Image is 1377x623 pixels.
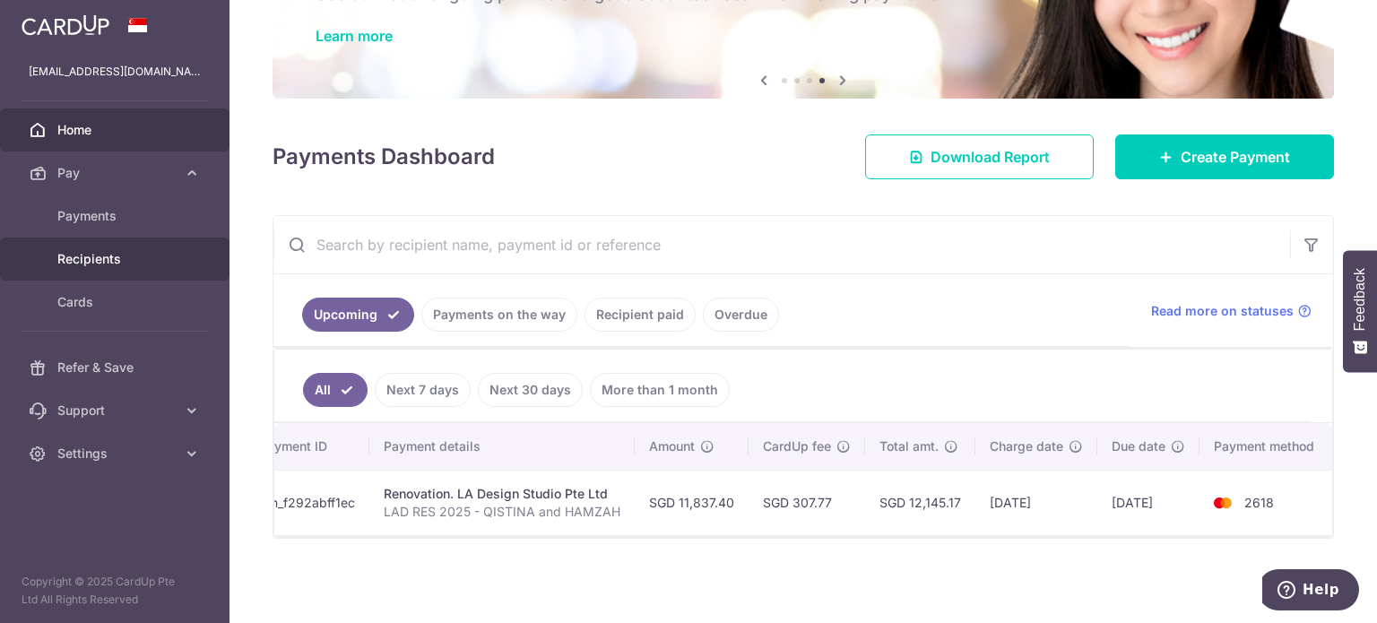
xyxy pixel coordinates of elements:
[375,373,471,407] a: Next 7 days
[635,470,749,535] td: SGD 11,837.40
[1151,302,1294,320] span: Read more on statuses
[303,373,368,407] a: All
[703,298,779,332] a: Overdue
[22,14,109,36] img: CardUp
[57,164,176,182] span: Pay
[865,134,1094,179] a: Download Report
[1199,423,1336,470] th: Payment method
[1115,134,1334,179] a: Create Payment
[1205,492,1241,514] img: Bank Card
[57,402,176,420] span: Support
[1262,569,1359,614] iframe: Opens a widget where you can find more information
[57,207,176,225] span: Payments
[245,423,369,470] th: Payment ID
[585,298,696,332] a: Recipient paid
[245,470,369,535] td: txn_f292abff1ec
[421,298,577,332] a: Payments on the way
[57,293,176,311] span: Cards
[302,298,414,332] a: Upcoming
[975,470,1097,535] td: [DATE]
[1352,268,1368,331] span: Feedback
[649,437,695,455] span: Amount
[931,146,1050,168] span: Download Report
[865,470,975,535] td: SGD 12,145.17
[273,141,495,173] h4: Payments Dashboard
[273,216,1290,273] input: Search by recipient name, payment id or reference
[57,121,176,139] span: Home
[384,485,620,503] div: Renovation. LA Design Studio Pte Ltd
[478,373,583,407] a: Next 30 days
[1151,302,1312,320] a: Read more on statuses
[316,27,393,45] a: Learn more
[1343,250,1377,372] button: Feedback - Show survey
[384,503,620,521] p: LAD RES 2025 - QISTINA and HAMZAH
[29,63,201,81] p: [EMAIL_ADDRESS][DOMAIN_NAME]
[763,437,831,455] span: CardUp fee
[57,445,176,463] span: Settings
[749,470,865,535] td: SGD 307.77
[57,359,176,376] span: Refer & Save
[1181,146,1290,168] span: Create Payment
[879,437,939,455] span: Total amt.
[1112,437,1165,455] span: Due date
[369,423,635,470] th: Payment details
[1097,470,1199,535] td: [DATE]
[590,373,730,407] a: More than 1 month
[1244,495,1274,510] span: 2618
[57,250,176,268] span: Recipients
[990,437,1063,455] span: Charge date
